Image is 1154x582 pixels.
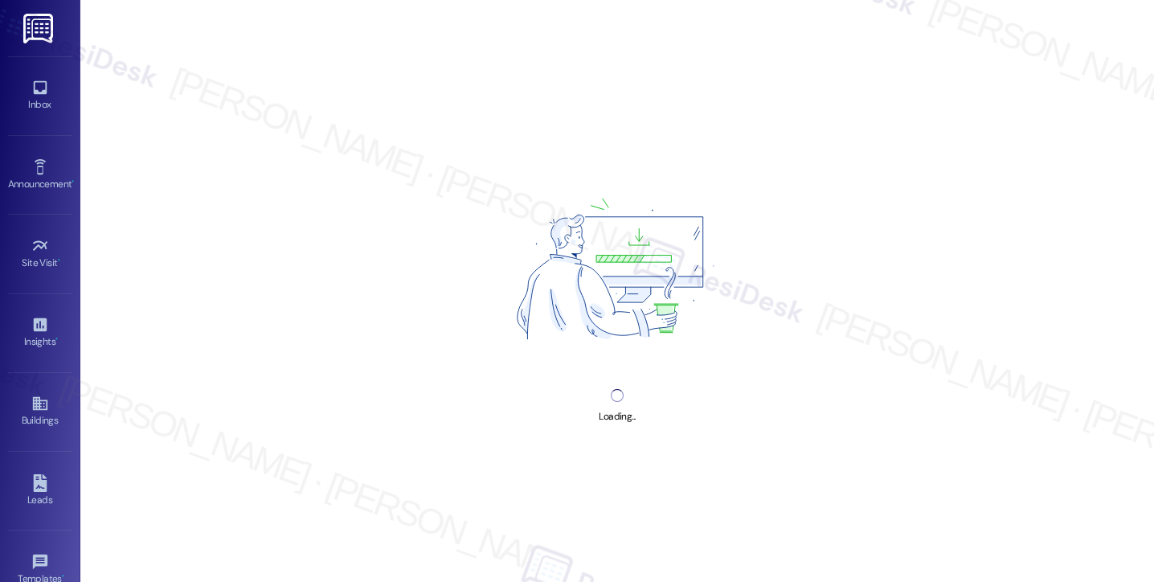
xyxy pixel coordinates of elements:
[72,176,74,187] span: •
[599,408,635,425] div: Loading...
[8,232,72,276] a: Site Visit •
[8,311,72,355] a: Insights •
[58,255,60,266] span: •
[8,469,72,513] a: Leads
[55,334,58,345] span: •
[23,14,56,43] img: ResiDesk Logo
[8,74,72,117] a: Inbox
[8,390,72,433] a: Buildings
[62,571,64,582] span: •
